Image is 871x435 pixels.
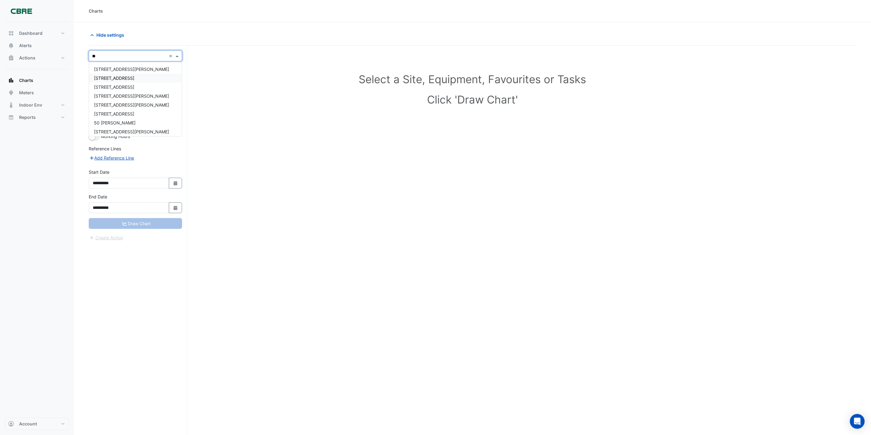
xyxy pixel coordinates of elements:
[89,193,107,200] label: End Date
[8,77,14,83] app-icon: Charts
[94,120,136,125] span: 50 [PERSON_NAME]
[8,90,14,96] app-icon: Meters
[5,111,69,124] button: Reports
[7,5,35,17] img: Company Logo
[173,205,178,210] fa-icon: Select Date
[8,55,14,61] app-icon: Actions
[19,77,33,83] span: Charts
[19,102,42,108] span: Indoor Env
[19,30,43,36] span: Dashboard
[19,43,32,49] span: Alerts
[19,55,35,61] span: Actions
[19,90,34,96] span: Meters
[89,8,103,14] div: Charts
[89,154,135,161] button: Add Reference Line
[19,421,37,427] span: Account
[94,129,169,134] span: [STREET_ADDRESS][PERSON_NAME]
[94,102,169,108] span: [STREET_ADDRESS][PERSON_NAME]
[89,234,124,240] app-escalated-ticket-create-button: Please correct errors first
[94,93,169,99] span: [STREET_ADDRESS][PERSON_NAME]
[96,32,124,38] span: Hide settings
[850,414,865,429] div: Open Intercom Messenger
[5,27,69,39] button: Dashboard
[5,39,69,52] button: Alerts
[5,99,69,111] button: Indoor Env
[19,114,36,120] span: Reports
[5,74,69,87] button: Charts
[173,181,178,186] fa-icon: Select Date
[8,43,14,49] app-icon: Alerts
[94,67,169,72] span: [STREET_ADDRESS][PERSON_NAME]
[5,418,69,430] button: Account
[101,134,130,139] span: Working Hours
[169,53,174,59] span: Clear
[94,75,134,81] span: [STREET_ADDRESS]
[89,30,128,40] button: Hide settings
[94,84,134,90] span: [STREET_ADDRESS]
[8,114,14,120] app-icon: Reports
[102,93,843,106] h1: Click 'Draw Chart'
[89,62,182,136] ng-dropdown-panel: Options list
[102,73,843,86] h1: Select a Site, Equipment, Favourites or Tasks
[8,30,14,36] app-icon: Dashboard
[8,102,14,108] app-icon: Indoor Env
[5,52,69,64] button: Actions
[94,111,134,116] span: [STREET_ADDRESS]
[89,169,109,175] label: Start Date
[5,87,69,99] button: Meters
[89,145,121,152] label: Reference Lines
